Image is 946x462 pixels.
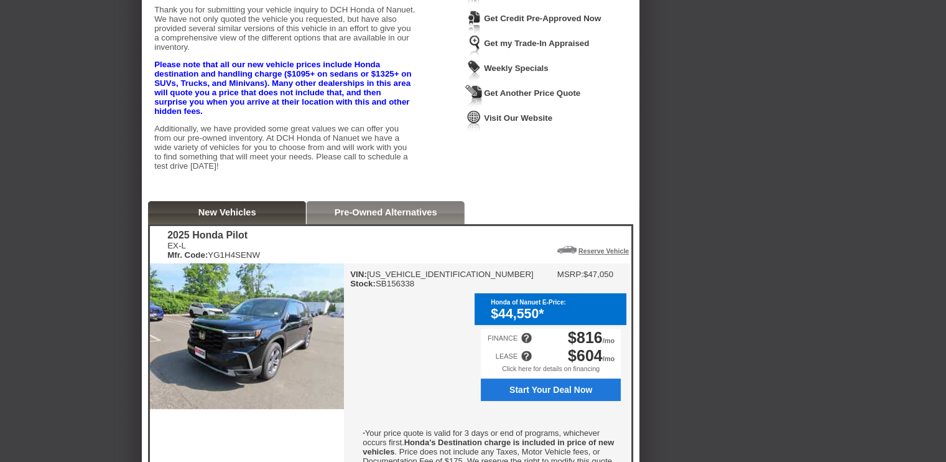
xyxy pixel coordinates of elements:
div: 2025 Honda Pilot [167,230,260,241]
td: $47,050 [583,270,613,279]
span: Start Your Deal Now [488,385,614,395]
a: Pre-Owned Alternatives [335,207,437,217]
img: Icon_VisitWebsite.png [465,110,483,133]
td: MSRP: [557,270,583,279]
div: LEASE [496,352,517,360]
b: Stock: [350,279,376,288]
a: New Vehicles [198,207,256,217]
a: Get Another Price Quote [484,88,580,98]
p: Additionally, we have provided some great values we can offer you from our pre-owned inventory. A... [154,124,415,171]
img: 2025 Honda Pilot [150,263,344,409]
b: Mfr. Code: [167,250,208,260]
strong: Please note that all our new vehicle prices include Honda destination and handling charge ($1095+... [154,60,411,116]
a: Get my Trade-In Appraised [484,39,589,48]
div: EX-L YG1H4SENW [167,241,260,260]
div: [US_VEHICLE_IDENTIFICATION_NUMBER] SB156338 [350,270,534,288]
b: VIN: [350,270,367,279]
font: Honda of Nanuet E-Price: [491,299,566,306]
p: Thank you for submitting your vehicle inquiry to DCH Honda of Nanuet. We have not only quoted the... [154,5,415,52]
div: /mo [568,329,614,347]
a: Reserve Vehicle [578,247,629,255]
img: Icon_TradeInAppraisal.png [465,35,483,58]
div: FINANCE [488,334,517,342]
img: Icon_GetQuote.png [465,85,483,108]
img: Icon_WeeklySpecials.png [465,60,483,83]
a: Get Credit Pre-Approved Now [484,14,601,23]
div: Click here for details on financing [481,365,621,379]
a: Visit Our Website [484,113,552,123]
a: Weekly Specials [484,64,548,73]
img: Icon_ReserveVehicleCar.png [557,246,577,253]
div: $44,550* [491,306,620,322]
span: $604 [568,347,603,364]
b: Honda's Destination charge is included in price of new vehicles [363,438,614,456]
span: $816 [568,329,603,346]
img: Icon_CreditApproval.png [465,10,483,33]
div: /mo [568,347,614,365]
